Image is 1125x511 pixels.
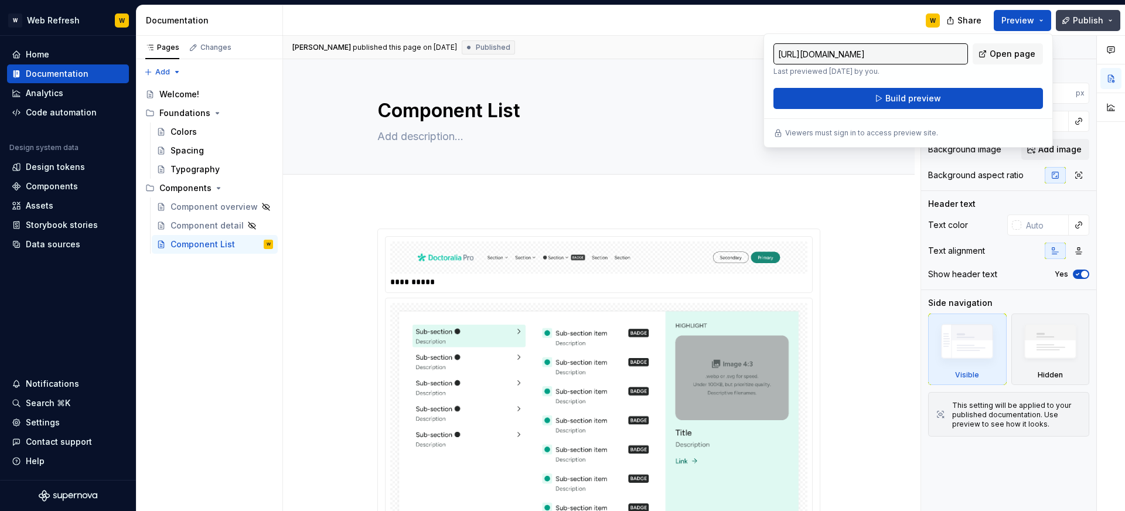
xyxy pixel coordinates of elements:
[957,15,981,26] span: Share
[928,314,1007,385] div: Visible
[7,196,129,215] a: Assets
[152,216,278,235] a: Component detail
[8,13,22,28] div: W
[119,16,125,25] div: W
[1056,10,1120,31] button: Publish
[26,455,45,467] div: Help
[26,107,97,118] div: Code automation
[928,169,1024,181] div: Background aspect ratio
[375,97,818,125] textarea: Component List
[785,128,938,138] p: Viewers must sign in to access preview site.
[26,397,70,409] div: Search ⌘K
[26,219,98,231] div: Storybook stories
[1021,139,1089,160] button: Add image
[159,182,212,194] div: Components
[26,200,53,212] div: Assets
[141,64,185,80] button: Add
[27,15,80,26] div: Web Refresh
[7,413,129,432] a: Settings
[9,143,79,152] div: Design system data
[928,219,968,231] div: Text color
[1038,144,1082,155] span: Add image
[885,93,941,104] span: Build preview
[267,239,271,250] div: W
[26,417,60,428] div: Settings
[145,43,179,52] div: Pages
[7,374,129,393] button: Notifications
[141,85,278,104] a: Welcome!
[1055,270,1068,279] label: Yes
[155,67,170,77] span: Add
[26,436,92,448] div: Contact support
[7,235,129,254] a: Data sources
[1001,15,1034,26] span: Preview
[171,239,235,250] div: Component List
[7,45,129,64] a: Home
[928,198,976,210] div: Header text
[973,43,1043,64] a: Open page
[26,239,80,250] div: Data sources
[7,177,129,196] a: Components
[7,158,129,176] a: Design tokens
[7,394,129,413] button: Search ⌘K
[152,141,278,160] a: Spacing
[773,88,1043,109] button: Build preview
[141,179,278,197] div: Components
[26,180,78,192] div: Components
[39,490,97,502] svg: Supernova Logo
[994,10,1051,31] button: Preview
[171,163,220,175] div: Typography
[171,145,204,156] div: Spacing
[26,161,85,173] div: Design tokens
[952,401,1082,429] div: This setting will be applied to your published documentation. Use preview to see how it looks.
[990,48,1035,60] span: Open page
[2,8,134,33] button: WWeb RefreshW
[476,43,510,52] span: Published
[26,68,88,80] div: Documentation
[152,235,278,254] a: Component ListW
[7,216,129,234] a: Storybook stories
[7,64,129,83] a: Documentation
[930,16,936,25] div: W
[152,197,278,216] a: Component overview
[171,220,244,231] div: Component detail
[1021,214,1069,236] input: Auto
[1073,15,1103,26] span: Publish
[7,452,129,471] button: Help
[928,245,985,257] div: Text alignment
[955,370,979,380] div: Visible
[26,49,49,60] div: Home
[171,201,258,213] div: Component overview
[1076,88,1085,98] p: px
[7,432,129,451] button: Contact support
[159,88,199,100] div: Welcome!
[141,104,278,122] div: Foundations
[1038,370,1063,380] div: Hidden
[171,126,197,138] div: Colors
[146,15,278,26] div: Documentation
[928,144,1001,155] div: Background image
[353,43,457,52] div: published this page on [DATE]
[928,297,993,309] div: Side navigation
[928,268,997,280] div: Show header text
[7,84,129,103] a: Analytics
[152,160,278,179] a: Typography
[152,122,278,141] a: Colors
[26,87,63,99] div: Analytics
[1011,314,1090,385] div: Hidden
[773,67,968,76] p: Last previewed [DATE] by you.
[141,85,278,254] div: Page tree
[200,43,231,52] div: Changes
[7,103,129,122] a: Code automation
[26,378,79,390] div: Notifications
[292,43,351,52] span: [PERSON_NAME]
[940,10,989,31] button: Share
[159,107,210,119] div: Foundations
[1031,83,1076,104] input: Auto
